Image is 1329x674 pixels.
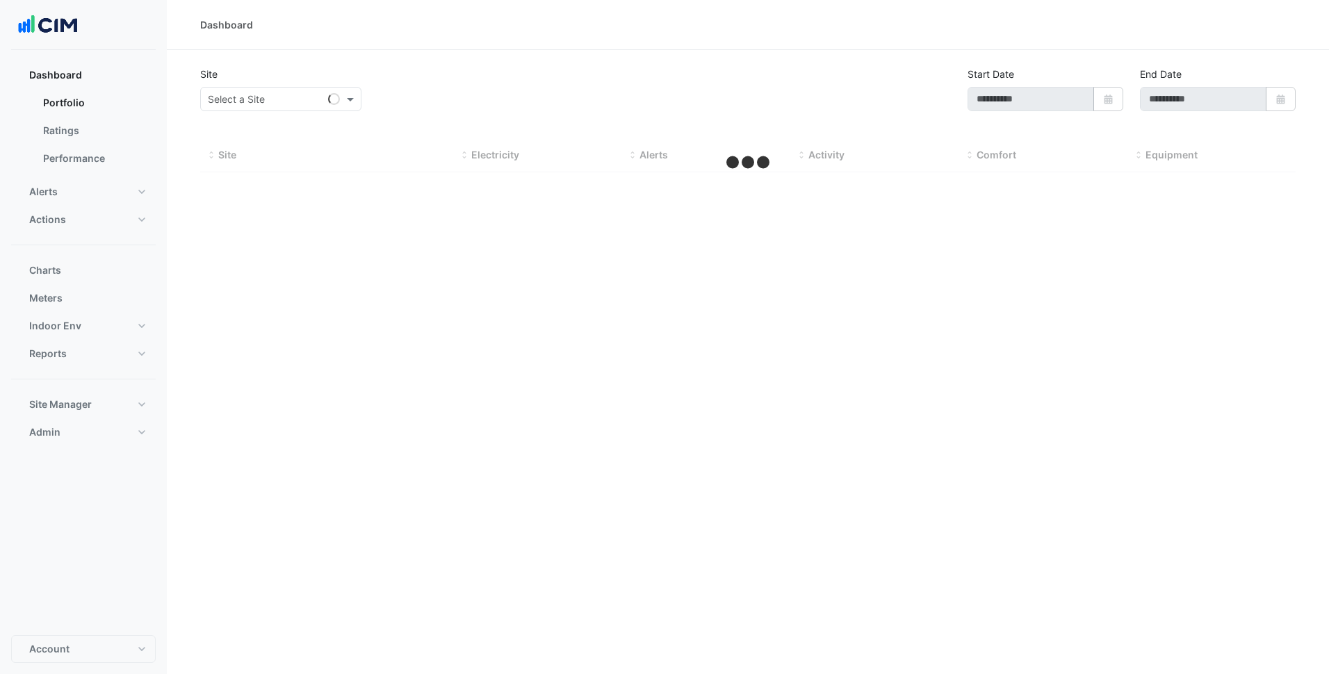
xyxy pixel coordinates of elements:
[17,11,79,39] img: Company Logo
[29,347,67,361] span: Reports
[200,17,253,32] div: Dashboard
[11,635,156,663] button: Account
[29,291,63,305] span: Meters
[11,340,156,368] button: Reports
[32,89,156,117] a: Portfolio
[11,206,156,233] button: Actions
[32,145,156,172] a: Performance
[29,263,61,277] span: Charts
[29,319,81,333] span: Indoor Env
[808,149,845,161] span: Activity
[29,185,58,199] span: Alerts
[11,391,156,418] button: Site Manager
[977,149,1016,161] span: Comfort
[1140,67,1182,81] label: End Date
[29,213,66,227] span: Actions
[11,284,156,312] button: Meters
[11,178,156,206] button: Alerts
[11,61,156,89] button: Dashboard
[1145,149,1198,161] span: Equipment
[29,397,92,411] span: Site Manager
[471,149,519,161] span: Electricity
[11,256,156,284] button: Charts
[218,149,236,161] span: Site
[32,117,156,145] a: Ratings
[11,418,156,446] button: Admin
[200,67,218,81] label: Site
[639,149,668,161] span: Alerts
[29,68,82,82] span: Dashboard
[11,89,156,178] div: Dashboard
[11,312,156,340] button: Indoor Env
[29,642,70,656] span: Account
[968,67,1014,81] label: Start Date
[29,425,60,439] span: Admin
